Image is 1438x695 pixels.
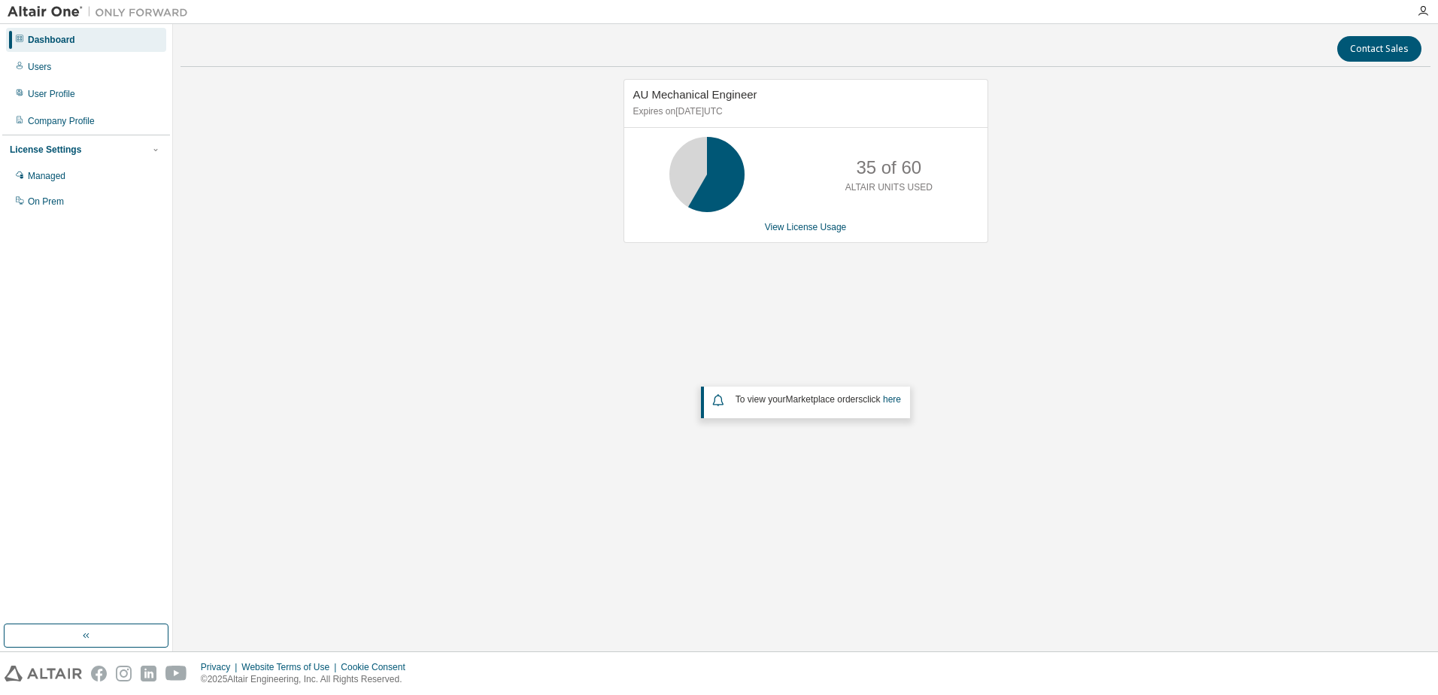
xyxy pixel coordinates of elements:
img: Altair One [8,5,196,20]
p: Expires on [DATE] UTC [633,105,975,118]
span: To view your click [736,394,901,405]
p: 35 of 60 [856,155,921,181]
div: Users [28,61,51,73]
img: facebook.svg [91,666,107,681]
img: linkedin.svg [141,666,156,681]
p: ALTAIR UNITS USED [845,181,933,194]
div: Company Profile [28,115,95,127]
div: Managed [28,170,65,182]
a: View License Usage [765,222,847,232]
img: altair_logo.svg [5,666,82,681]
div: On Prem [28,196,64,208]
a: here [883,394,901,405]
button: Contact Sales [1337,36,1421,62]
div: Privacy [201,661,241,673]
div: Dashboard [28,34,75,46]
div: License Settings [10,144,81,156]
div: User Profile [28,88,75,100]
em: Marketplace orders [786,394,863,405]
div: Website Terms of Use [241,661,341,673]
span: AU Mechanical Engineer [633,88,757,101]
img: instagram.svg [116,666,132,681]
img: youtube.svg [165,666,187,681]
p: © 2025 Altair Engineering, Inc. All Rights Reserved. [201,673,414,686]
div: Cookie Consent [341,661,414,673]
